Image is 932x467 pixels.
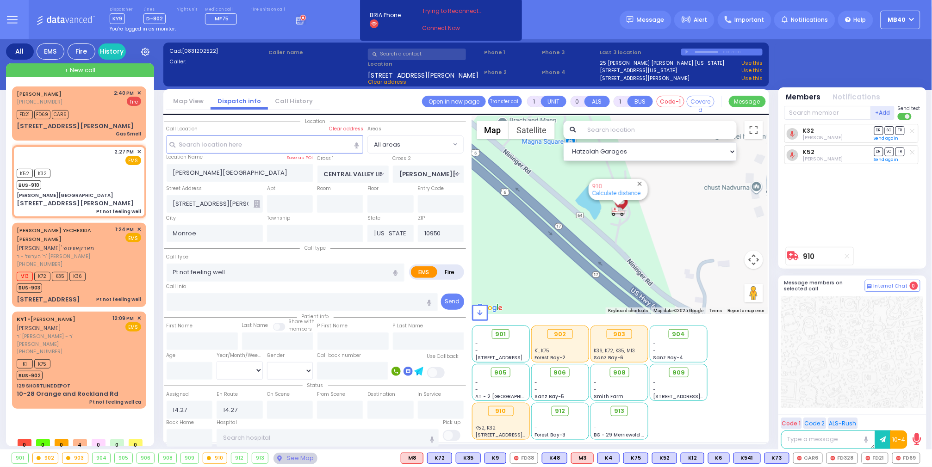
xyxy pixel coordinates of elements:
[92,439,106,446] span: 0
[475,379,478,386] span: -
[167,125,198,133] label: Call Location
[169,58,266,66] label: Caller:
[329,125,363,133] label: Clear address
[854,16,866,24] span: Help
[251,7,286,12] label: Fire units on call
[653,347,656,354] span: -
[896,456,901,461] img: red-radio-icon.svg
[17,324,61,332] span: [PERSON_NAME]
[653,340,656,347] span: -
[37,14,98,25] img: Logo
[484,68,539,76] span: Phone 2
[368,60,481,68] label: Location
[592,190,641,197] a: Calculate distance
[129,439,143,446] span: 0
[34,169,50,178] span: K32
[17,90,62,98] a: [PERSON_NAME]
[143,13,166,24] span: D-802
[17,359,33,369] span: K1
[781,418,802,429] button: Code 1
[401,453,423,464] div: M8
[831,456,835,461] img: red-radio-icon.svg
[745,284,763,302] button: Drag Pegman onto the map to open Street View
[541,96,566,107] button: UNIT
[786,92,821,103] button: Members
[96,208,141,215] div: Pt not feeling well
[367,185,379,192] label: Floor
[594,347,635,354] span: K36, K72, K35, M13
[367,125,381,133] label: Areas
[17,283,42,293] span: BUS-903
[167,419,194,426] label: Back Home
[741,59,763,67] a: Use this
[509,121,555,139] button: Show satellite imagery
[708,453,730,464] div: K6
[17,169,33,178] span: K52
[167,391,189,398] label: Assigned
[594,393,624,400] span: Smith Farm
[68,43,95,60] div: Fire
[456,453,481,464] div: K35
[571,453,594,464] div: M3
[826,453,858,464] div: FD328
[802,127,814,134] a: K32
[17,260,62,268] span: [PHONE_NUMBER]
[475,386,478,393] span: -
[167,185,202,192] label: Street Address
[317,155,334,162] label: Cross 1
[885,147,894,156] span: SO
[37,43,64,60] div: EMS
[594,431,646,438] span: BG - 29 Merriewold S.
[637,15,665,25] span: Message
[874,283,908,289] span: Internal Chat
[592,183,602,190] a: 910
[895,147,905,156] span: TR
[115,453,132,463] div: 905
[98,43,126,60] a: History
[687,96,715,107] button: Covered
[571,453,594,464] div: ALS
[110,439,124,446] span: 0
[542,68,597,76] span: Phone 4
[401,453,423,464] div: ALS KJ
[267,352,285,359] label: Gender
[62,453,88,463] div: 903
[167,135,364,153] input: Search location here
[211,97,268,105] a: Dispatch info
[17,122,134,131] div: [STREET_ADDRESS][PERSON_NAME]
[300,245,330,252] span: Call type
[611,205,625,217] div: 910
[597,453,620,464] div: BLS
[488,96,522,107] button: Transfer call
[910,282,918,290] span: 0
[652,453,677,464] div: BLS
[418,391,441,398] label: In Service
[287,154,313,161] label: Save as POI
[176,7,197,12] label: Night unit
[534,418,537,424] span: -
[581,121,737,139] input: Search location
[874,135,899,141] a: Send again
[734,16,764,24] span: Important
[33,453,58,463] div: 902
[892,453,920,464] div: FD69
[898,112,913,121] label: Turn off text
[600,49,682,56] label: Last 3 location
[681,453,704,464] div: K12
[368,78,406,86] span: Clear address
[182,47,218,55] span: [0831202522]
[623,453,648,464] div: K75
[514,456,519,461] img: red-radio-icon.svg
[374,140,400,149] span: All areas
[17,110,33,119] span: FD21
[34,272,50,281] span: K72
[242,322,268,329] label: Last Name
[871,106,895,120] button: +Add
[653,379,656,386] span: -
[745,251,763,269] button: Map camera controls
[741,74,763,82] a: Use this
[300,118,330,125] span: Location
[167,154,203,161] label: Location Name
[368,136,451,153] span: All areas
[17,332,110,348] span: ר' [PERSON_NAME] - ר' [PERSON_NAME]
